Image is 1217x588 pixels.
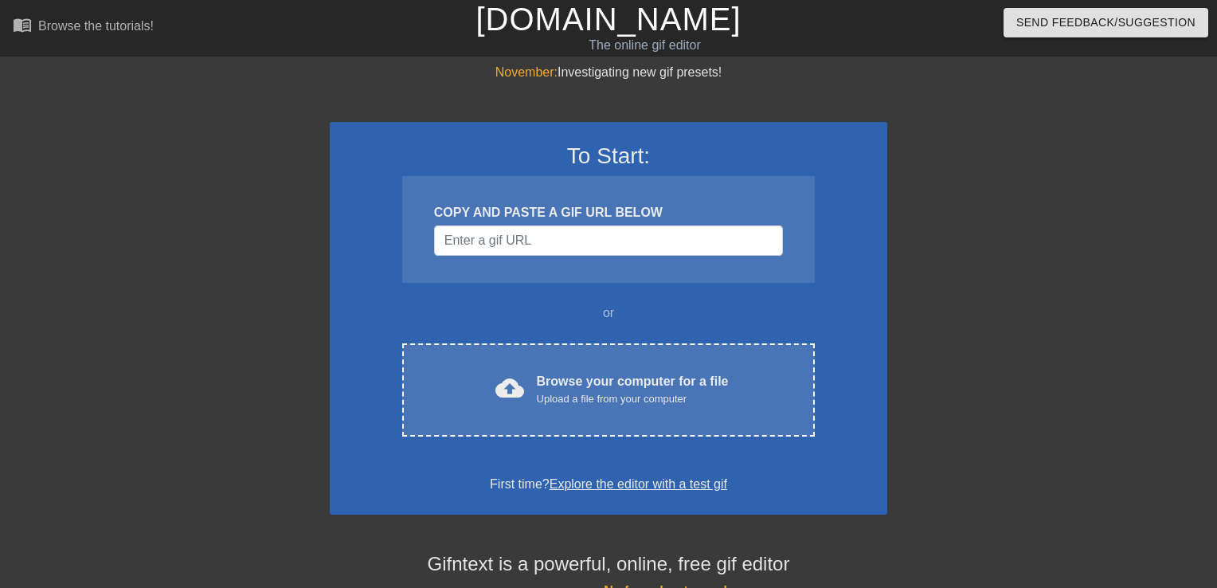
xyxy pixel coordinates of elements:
[13,15,154,40] a: Browse the tutorials!
[413,36,875,55] div: The online gif editor
[1004,8,1208,37] button: Send Feedback/Suggestion
[1016,13,1195,33] span: Send Feedback/Suggestion
[434,225,783,256] input: Username
[475,2,741,37] a: [DOMAIN_NAME]
[495,374,524,402] span: cloud_upload
[13,15,32,34] span: menu_book
[350,143,867,170] h3: To Start:
[330,553,887,576] h4: Gifntext is a powerful, online, free gif editor
[371,304,846,323] div: or
[550,477,727,491] a: Explore the editor with a test gif
[350,475,867,494] div: First time?
[495,65,558,79] span: November:
[38,19,154,33] div: Browse the tutorials!
[537,372,729,407] div: Browse your computer for a file
[434,203,783,222] div: COPY AND PASTE A GIF URL BELOW
[537,391,729,407] div: Upload a file from your computer
[330,63,887,82] div: Investigating new gif presets!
